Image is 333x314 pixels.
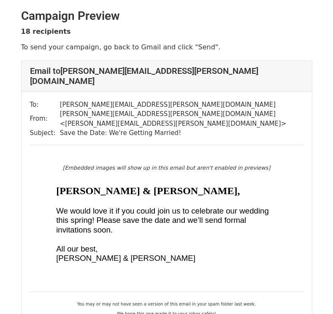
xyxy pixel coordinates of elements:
td: To: [30,100,60,110]
span: [PERSON_NAME] & [PERSON_NAME], [56,185,240,196]
h4: Email to [PERSON_NAME][EMAIL_ADDRESS][PERSON_NAME][DOMAIN_NAME] [30,66,303,86]
td: Subject: [30,128,60,138]
h2: Campaign Preview [21,9,312,23]
td: From: [30,109,60,128]
span: All our best, [56,244,98,253]
span: We would love it if you could join us to celebrate our wedding this spring! Please save the date ... [56,206,271,234]
div: ​ [30,163,303,173]
td: [PERSON_NAME][EMAIL_ADDRESS][PERSON_NAME][DOMAIN_NAME] [60,100,303,110]
span: [PERSON_NAME] & [PERSON_NAME] [56,254,195,263]
strong: 18 recipients [21,27,71,35]
td: [PERSON_NAME][EMAIL_ADDRESS][PERSON_NAME][DOMAIN_NAME] < [PERSON_NAME][EMAIL_ADDRESS][PERSON_NAME... [60,109,303,128]
p: To send your campaign, go back to Gmail and click "Send". [21,43,312,51]
em: [Embedded images will show up in this email but aren't enabled in previews] [63,165,271,171]
td: Save the Date: We're Getting Married! [60,128,303,138]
